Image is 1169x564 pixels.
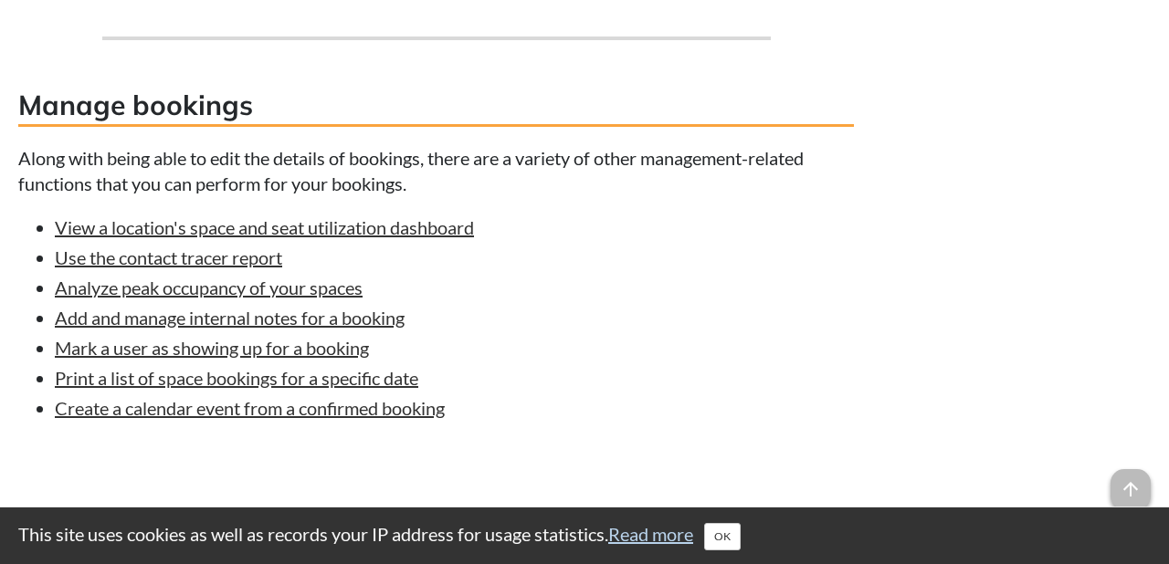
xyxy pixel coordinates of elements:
[55,277,363,298] a: Analyze peak occupancy of your spaces
[1111,469,1151,509] span: arrow_upward
[55,216,474,238] a: View a location's space and seat utilization dashboard
[55,337,369,359] a: Mark a user as showing up for a booking
[55,397,445,419] a: Create a calendar event from a confirmed booking
[18,86,854,127] h3: Manage bookings
[1111,471,1151,493] a: arrow_upward
[55,246,282,268] a: Use the contact tracer report
[18,145,854,196] p: Along with being able to edit the details of bookings, there are a variety of other management-re...
[55,367,418,389] a: Print a list of space bookings for a specific date
[55,307,405,329] a: Add and manage internal notes for a booking
[608,523,693,545] a: Read more
[704,523,741,550] button: Close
